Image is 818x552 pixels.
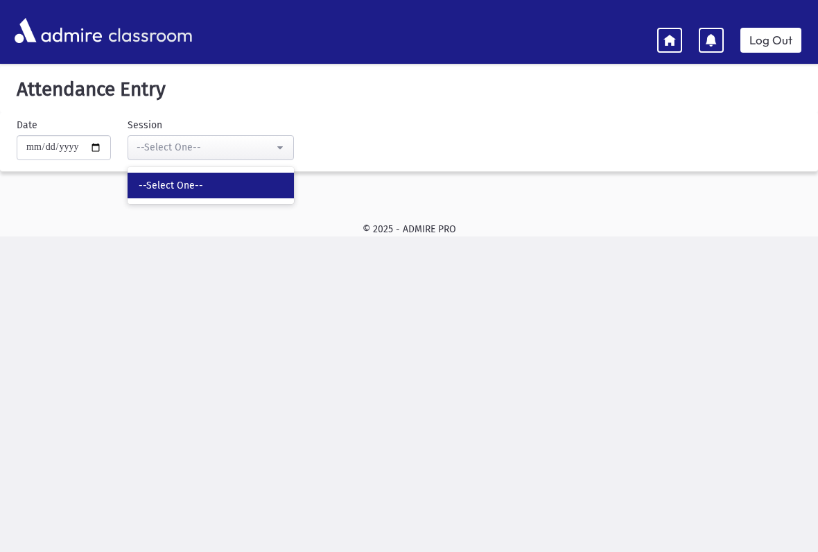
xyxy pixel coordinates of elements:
[137,140,274,155] div: --Select One--
[17,118,37,132] label: Date
[105,12,193,49] span: classroom
[128,135,294,160] button: --Select One--
[22,222,796,236] div: © 2025 - ADMIRE PRO
[11,15,105,46] img: AdmirePro
[139,179,203,193] span: --Select One--
[128,118,162,132] label: Session
[11,78,807,101] h5: Attendance Entry
[740,28,801,53] a: Log Out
